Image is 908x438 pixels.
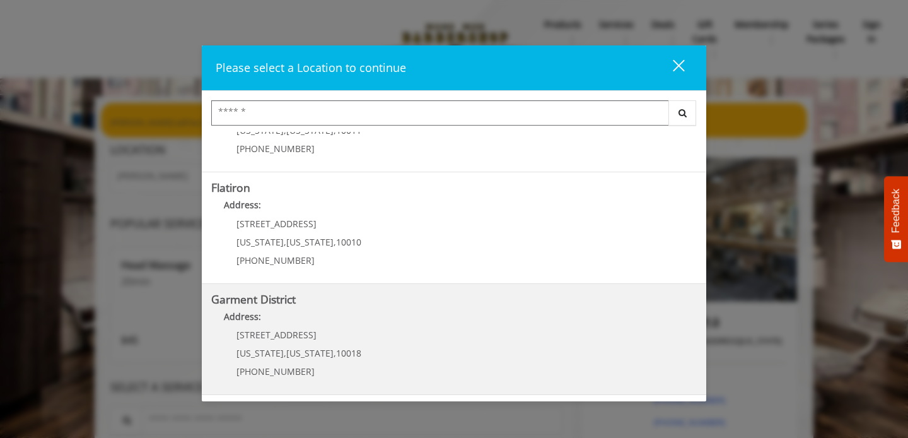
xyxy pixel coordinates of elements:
span: 10010 [336,236,361,248]
i: Search button [675,109,690,117]
span: [US_STATE] [286,236,334,248]
span: [PHONE_NUMBER] [236,365,315,377]
span: Feedback [890,189,902,233]
span: , [334,236,336,248]
span: , [284,347,286,359]
span: [STREET_ADDRESS] [236,218,317,230]
button: Feedback - Show survey [884,176,908,262]
span: [PHONE_NUMBER] [236,143,315,155]
b: Address: [224,199,261,211]
span: [US_STATE] [286,347,334,359]
span: 10018 [336,347,361,359]
b: Garment District [211,292,296,307]
span: , [284,236,286,248]
div: close dialog [658,59,684,78]
span: , [334,347,336,359]
b: Flatiron [211,180,250,195]
input: Search Center [211,100,669,126]
b: Address: [224,311,261,323]
span: [US_STATE] [236,347,284,359]
button: close dialog [649,55,692,81]
span: Please select a Location to continue [216,60,406,75]
span: [US_STATE] [236,236,284,248]
div: Center Select [211,100,697,132]
span: [PHONE_NUMBER] [236,254,315,266]
span: [STREET_ADDRESS] [236,329,317,341]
